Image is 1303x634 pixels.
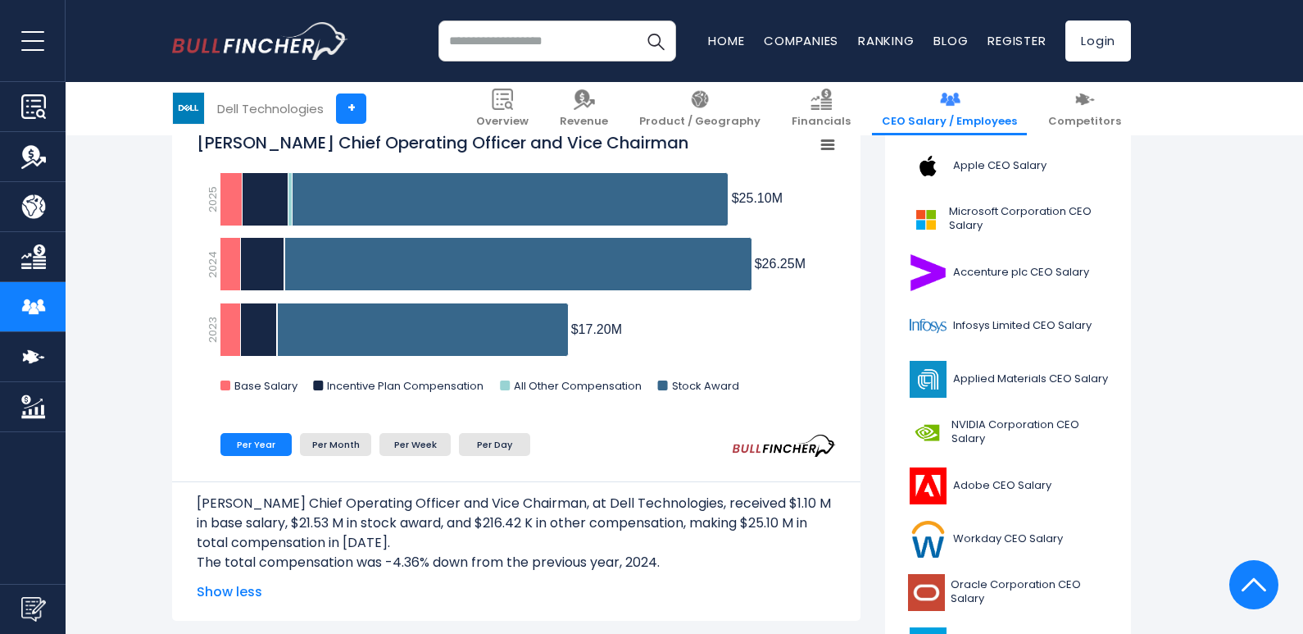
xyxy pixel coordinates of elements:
li: Per Week [379,433,451,456]
li: Per Month [300,433,371,456]
p: [PERSON_NAME] Chief Operating Officer and Vice Chairman, at Dell Technologies, received $1.10 M i... [197,494,836,553]
text: All Other Compensation [514,378,642,394]
a: Apple CEO Salary [897,144,1119,189]
a: Ranking [858,32,914,49]
tspan: [PERSON_NAME] Chief Operating Officer and Vice Chairman [197,131,688,154]
a: Go to homepage [172,22,348,60]
a: Competitors [1038,82,1131,135]
span: Workday CEO Salary [953,532,1063,546]
img: INFY logo [907,308,948,344]
img: AAPL logo [907,148,948,185]
span: Accenture plc CEO Salary [953,266,1089,280]
span: Financials [792,115,851,129]
a: NVIDIA Corporation CEO Salary [897,410,1119,455]
li: Per Year [220,433,292,456]
a: Oracle Corporation CEO Salary [897,570,1119,615]
span: Revenue [560,115,608,129]
a: Companies [764,32,838,49]
text: 2025 [205,186,220,212]
span: Oracle Corporation CEO Salary [951,578,1109,606]
text: Base Salary [234,378,298,394]
span: Competitors [1048,115,1121,129]
a: Home [708,32,744,49]
span: Overview [476,115,529,129]
a: Revenue [550,82,618,135]
tspan: $25.10M [732,191,783,205]
a: Adobe CEO Salary [897,463,1119,509]
img: AMAT logo [907,361,948,398]
p: The total compensation was -4.36% down from the previous year, 2024. [197,553,836,572]
a: Login [1065,21,1131,62]
a: Register [987,32,1046,49]
span: Infosys Limited CEO Salary [953,319,1092,333]
a: + [336,94,366,124]
span: Applied Materials CEO Salary [953,372,1108,386]
tspan: $17.20M [571,322,622,336]
a: Blog [933,32,968,49]
a: Accenture plc CEO Salary [897,250,1119,295]
div: Dell Technologies [217,99,324,118]
text: 2024 [205,251,220,278]
svg: Jeffrey W. Clarke Chief Operating Officer and Vice Chairman [197,123,836,410]
span: Product / Geography [639,115,760,129]
img: bullfincher logo [172,22,348,60]
a: Infosys Limited CEO Salary [897,303,1119,349]
a: Workday CEO Salary [897,517,1119,562]
span: Adobe CEO Salary [953,479,1051,493]
span: Show less [197,582,836,602]
button: Search [635,21,676,62]
img: NVDA logo [907,414,947,451]
li: Per Day [459,433,530,456]
img: DELL logo [173,93,204,124]
text: 2023 [205,317,220,343]
a: CEO Salary / Employees [872,82,1027,135]
span: CEO Salary / Employees [882,115,1017,129]
img: ORCL logo [907,574,946,611]
a: Financials [782,82,860,135]
img: ADBE logo [907,468,948,504]
img: ACN logo [907,254,948,291]
img: MSFT logo [907,201,944,238]
span: Apple CEO Salary [953,159,1046,173]
tspan: $26.25M [755,257,806,271]
a: Overview [466,82,538,135]
a: Applied Materials CEO Salary [897,357,1119,402]
text: Stock Award [672,378,739,394]
span: Microsoft Corporation CEO Salary [949,205,1109,233]
span: NVIDIA Corporation CEO Salary [951,418,1109,446]
img: WDAY logo [907,521,948,558]
a: Product / Geography [629,82,770,135]
text: Incentive Plan Compensation [327,378,484,394]
a: Microsoft Corporation CEO Salary [897,197,1119,242]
